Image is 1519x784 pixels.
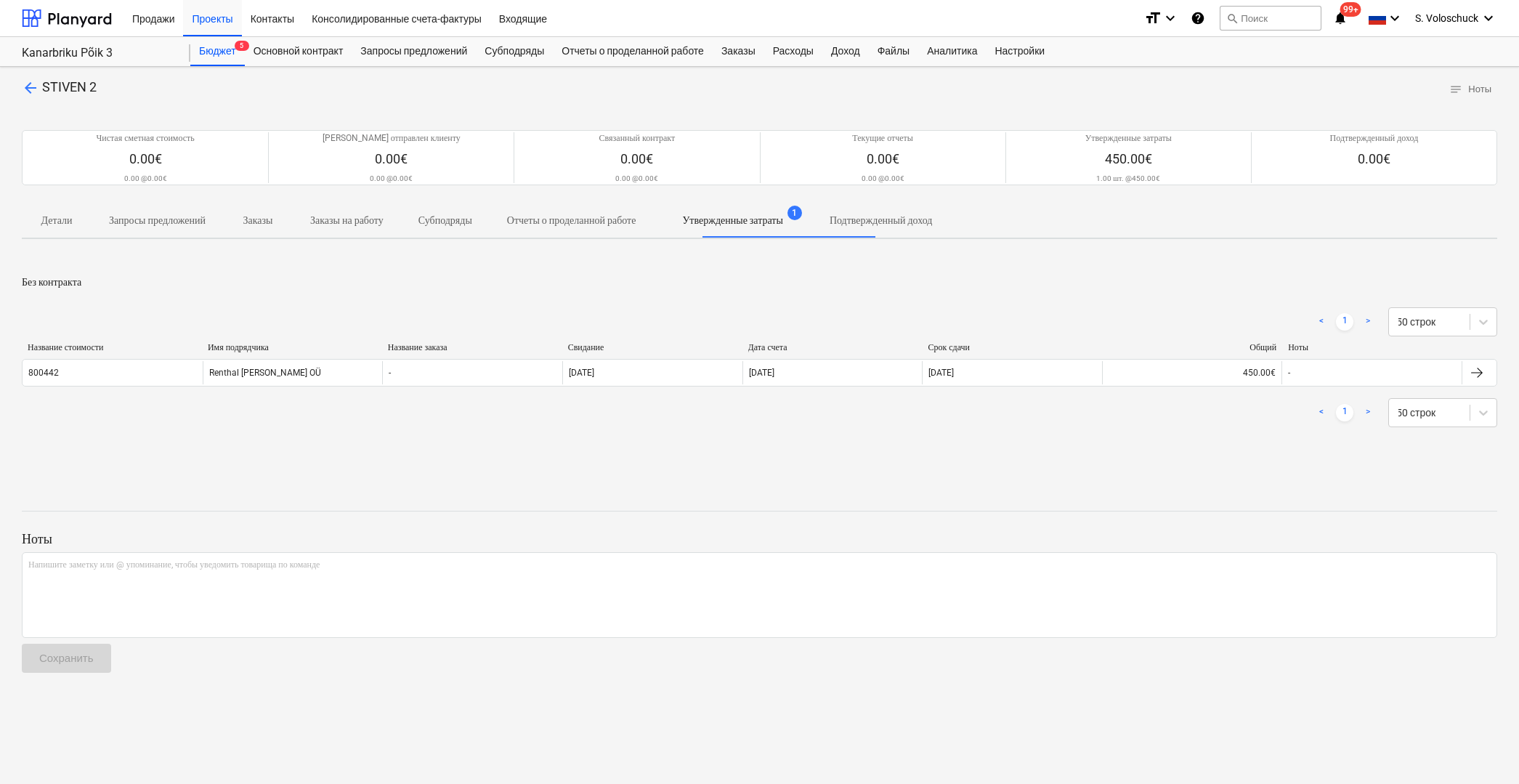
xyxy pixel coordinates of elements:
span: S. Voloschuck [1415,12,1478,24]
span: 0.00€ [620,151,653,166]
div: Свидание [568,342,737,353]
div: [DATE] [928,368,954,378]
a: Заказы [713,37,764,66]
span: 99+ [1340,2,1361,17]
div: Срок сдачи [928,342,1096,353]
span: 0.00€ [375,151,408,166]
div: Название заказа [388,342,556,353]
p: Субподряды [418,213,472,228]
p: [PERSON_NAME] отправлен клиенту [323,132,461,145]
p: Утвержденные затраты [1085,132,1172,145]
span: Ноты [1449,81,1491,98]
div: Имя подрядчика [208,342,376,353]
p: Заказы на работу [310,213,384,228]
i: format_size [1144,9,1162,27]
p: Подтвержденный доход [1330,132,1419,145]
a: Расходы [764,37,822,66]
p: Подтвержденный доход [830,213,933,228]
span: 0.00€ [867,151,899,166]
a: Аналитика [918,37,986,66]
i: keyboard_arrow_down [1162,9,1179,27]
p: Утвержденные затраты [682,213,782,228]
a: Настройки [986,37,1053,66]
div: Ноты [1288,342,1457,353]
p: Заказы [240,213,275,228]
a: Previous page [1313,313,1330,331]
div: 450.00€ [1102,361,1282,384]
p: Чистая сметная стоимость [96,132,194,145]
button: Поиск [1220,6,1321,31]
div: 800442 [28,368,59,378]
span: 450.00€ [1105,151,1152,166]
p: Детали [39,213,74,228]
p: 0.00 @ 0.00€ [370,174,413,183]
div: Дата счета [748,342,917,353]
div: Kanarbriku Põik 3 [22,46,173,61]
span: 0.00€ [1358,151,1390,166]
a: Запросы предложений [352,37,476,66]
div: Название стоимости [28,342,196,353]
p: Ноты [22,530,1497,548]
p: 0.00 @ 0.00€ [862,174,904,183]
a: Основной контракт [245,37,352,66]
p: 1.00 шт. @ 450.00€ [1096,174,1160,183]
p: Запросы предложений [109,213,206,228]
button: Ноты [1443,78,1497,101]
p: 0.00 @ 0.00€ [124,174,167,183]
span: 5 [235,41,249,51]
p: Текущие отчеты [852,132,913,145]
div: Бюджет [190,37,245,66]
i: notifications [1333,9,1348,27]
a: Page 1 is your current page [1336,404,1353,421]
div: [DATE] [749,368,774,378]
a: Субподряды [476,37,553,66]
p: 0.00 @ 0.00€ [615,174,658,183]
p: Без контракта [22,275,1497,290]
div: Renthal [PERSON_NAME] OÜ [203,361,383,384]
span: 0.00€ [129,151,162,166]
i: keyboard_arrow_down [1386,9,1403,27]
a: Next page [1359,404,1377,421]
a: Previous page [1313,404,1330,421]
a: Доход [822,37,869,66]
span: arrow_back [22,79,39,97]
span: STIVEN 2 [42,79,97,94]
a: Файлы [869,37,918,66]
a: Отчеты о проделанной работе [553,37,713,66]
span: 1 [787,206,802,220]
p: Отчеты о проделанной работе [507,213,636,228]
div: [DATE] [569,368,594,378]
p: Связанный контракт [599,132,676,145]
div: Общий [1108,342,1276,353]
span: notes [1449,83,1462,96]
i: keyboard_arrow_down [1480,9,1497,27]
span: search [1226,12,1238,24]
div: - [389,368,391,378]
a: Next page [1359,313,1377,331]
a: Бюджет5 [190,37,245,66]
i: База знаний [1191,9,1205,27]
a: Page 1 is your current page [1336,313,1353,331]
div: - [1288,368,1290,378]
